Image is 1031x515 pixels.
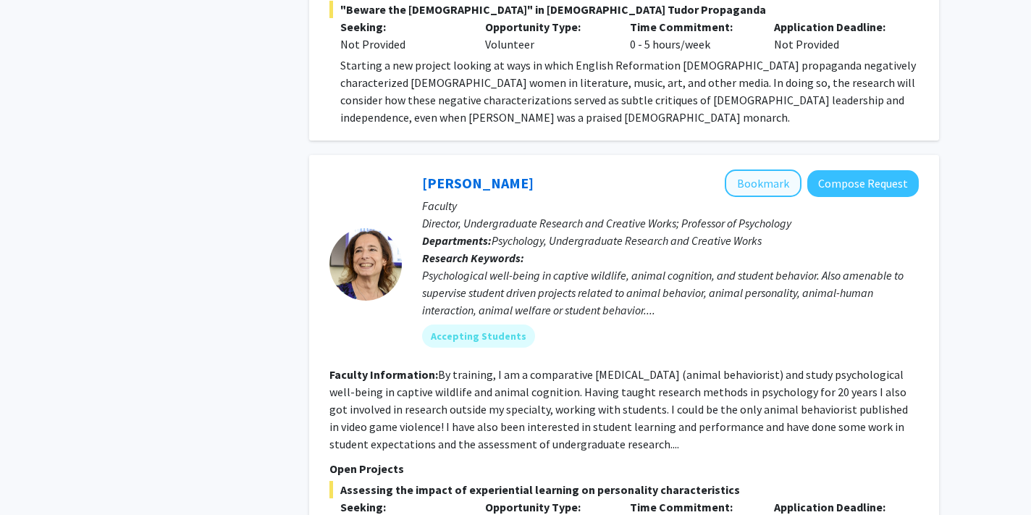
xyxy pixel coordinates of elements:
[340,56,919,126] p: Starting a new project looking at ways in which English Reformation [DEMOGRAPHIC_DATA] propaganda...
[422,267,919,319] div: Psychological well-being in captive wildlife, animal cognition, and student behavior. Also amenab...
[340,18,463,35] p: Seeking:
[422,325,535,348] mat-chip: Accepting Students
[422,197,919,214] p: Faculty
[422,214,919,232] p: Director, Undergraduate Research and Creative Works; Professor of Psychology
[807,170,919,197] button: Compose Request to Joanne Altman
[630,18,753,35] p: Time Commitment:
[422,174,534,192] a: [PERSON_NAME]
[329,460,919,477] p: Open Projects
[763,18,908,53] div: Not Provided
[485,18,608,35] p: Opportunity Type:
[329,367,908,451] fg-read-more: By training, I am a comparative [MEDICAL_DATA] (animal behaviorist) and study psychological well-...
[340,35,463,53] div: Not Provided
[725,169,801,197] button: Add Joanne Altman to Bookmarks
[619,18,764,53] div: 0 - 5 hours/week
[774,18,897,35] p: Application Deadline:
[329,367,438,382] b: Faculty Information:
[492,233,762,248] span: Psychology, Undergraduate Research and Creative Works
[422,233,492,248] b: Departments:
[329,481,919,498] span: Assessing the impact of experiential learning on personality characteristics
[422,251,524,265] b: Research Keywords:
[329,1,919,18] span: "Beware the [DEMOGRAPHIC_DATA]" in [DEMOGRAPHIC_DATA] Tudor Propaganda
[474,18,619,53] div: Volunteer
[11,450,62,504] iframe: Chat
